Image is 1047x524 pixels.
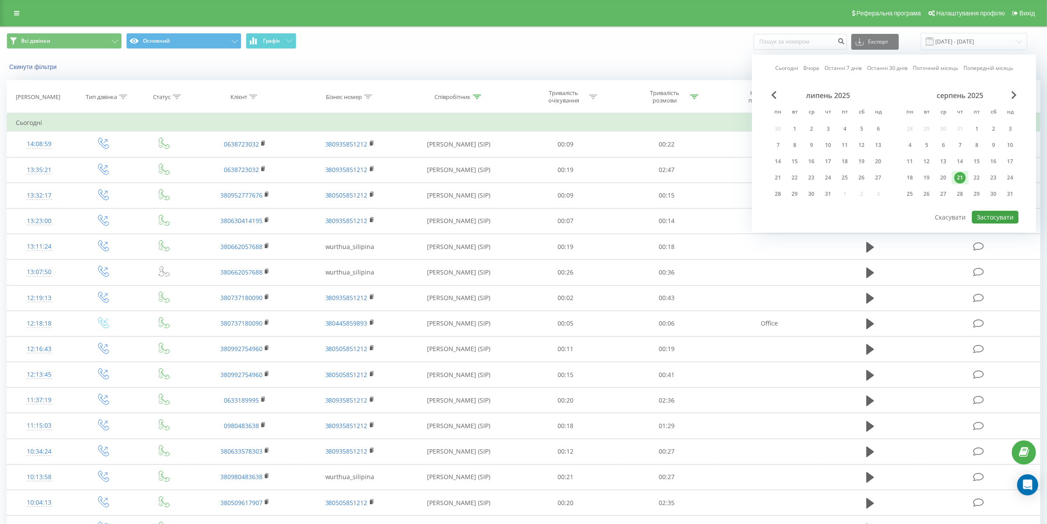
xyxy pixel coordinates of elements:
td: 00:14 [616,208,717,234]
a: 380935851212 [325,447,368,455]
td: 00:20 [515,490,616,516]
div: 10 [822,139,834,151]
div: Співробітник [435,93,471,101]
td: [PERSON_NAME] (SIP) [402,311,515,336]
a: 380662057688 [220,242,263,251]
div: Статус [153,93,171,101]
abbr: субота [855,106,868,119]
td: 00:18 [515,413,616,439]
div: ср 23 лип 2025 р. [803,171,820,184]
div: вт 1 лип 2025 р. [786,122,803,136]
div: пт 1 серп 2025 р. [968,122,985,136]
span: Всі дзвінки [21,37,50,44]
td: 00:36 [616,260,717,285]
div: сб 16 серп 2025 р. [985,155,1002,168]
span: Реферальна програма [857,10,921,17]
div: пт 25 лип 2025 р. [836,171,853,184]
div: пт 15 серп 2025 р. [968,155,985,168]
div: пн 4 серп 2025 р. [901,139,918,152]
div: 13:11:24 [16,238,62,255]
div: 11 [839,139,850,151]
div: сб 12 лип 2025 р. [853,139,870,152]
div: нд 31 серп 2025 р. [1002,187,1018,201]
div: 1 [789,123,800,135]
td: [PERSON_NAME] (SIP) [402,234,515,260]
span: Графік [263,38,280,44]
div: 12 [921,156,932,167]
td: 00:12 [515,439,616,464]
div: 20 [938,172,949,183]
abbr: вівторок [788,106,801,119]
div: Бізнес номер [326,93,362,101]
div: 14 [772,156,784,167]
div: 7 [772,139,784,151]
td: 00:43 [616,285,717,311]
div: 3 [822,123,834,135]
div: пт 11 лип 2025 р. [836,139,853,152]
td: 00:20 [515,388,616,413]
div: нд 17 серп 2025 р. [1002,155,1018,168]
div: Тривалість очікування [540,89,587,104]
td: [PERSON_NAME] (SIP) [402,439,515,464]
div: 12:19:13 [16,289,62,307]
div: сб 19 лип 2025 р. [853,155,870,168]
div: 5 [921,139,932,151]
abbr: п’ятниця [970,106,983,119]
td: [PERSON_NAME] (SIP) [402,490,515,516]
div: нд 20 лип 2025 р. [870,155,886,168]
div: 13:07:50 [16,264,62,281]
button: Застосувати [972,211,1018,224]
div: Тип дзвінка [86,93,117,101]
div: вт 22 лип 2025 р. [786,171,803,184]
div: пн 21 лип 2025 р. [770,171,786,184]
div: 5 [856,123,867,135]
td: 00:27 [616,439,717,464]
div: 13 [938,156,949,167]
div: 6 [938,139,949,151]
div: чт 10 лип 2025 р. [820,139,836,152]
div: 12:13:45 [16,366,62,383]
td: 00:09 [515,132,616,157]
div: вт 26 серп 2025 р. [918,187,935,201]
a: 380980483638 [220,473,263,481]
a: 0633189995 [224,396,259,404]
td: Office [717,311,822,336]
div: 9 [806,139,817,151]
div: пт 18 лип 2025 р. [836,155,853,168]
span: Previous Month [771,91,777,99]
td: Сьогодні [7,114,1040,132]
div: 10 [1004,139,1016,151]
td: 00:26 [515,260,616,285]
div: 18 [904,172,916,183]
div: 11:37:19 [16,392,62,409]
div: 8 [971,139,982,151]
div: 11:15:03 [16,417,62,434]
span: Next Month [1011,91,1017,99]
abbr: четвер [953,106,967,119]
td: 00:09 [515,183,616,208]
div: 4 [904,139,916,151]
div: чт 14 серп 2025 р. [952,155,968,168]
td: 00:06 [616,311,717,336]
a: 380737180090 [220,293,263,302]
div: 2 [988,123,999,135]
button: Скасувати [930,211,970,224]
button: Всі дзвінки [7,33,122,49]
div: сб 9 серп 2025 р. [985,139,1002,152]
div: 21 [772,172,784,183]
div: ср 6 серп 2025 р. [935,139,952,152]
div: 22 [971,172,982,183]
a: 380445859893 [325,319,368,327]
a: Сьогодні [775,64,798,72]
a: 380737180090 [220,319,263,327]
div: Назва схеми переадресації [744,89,791,104]
td: [PERSON_NAME] (SIP) [402,260,515,285]
div: 27 [872,172,884,183]
div: 24 [1004,172,1016,183]
div: липень 2025 [770,91,886,100]
div: 14 [954,156,966,167]
td: 00:21 [515,464,616,490]
div: 12:16:43 [16,341,62,358]
td: [PERSON_NAME] (SIP) [402,285,515,311]
abbr: середа [937,106,950,119]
